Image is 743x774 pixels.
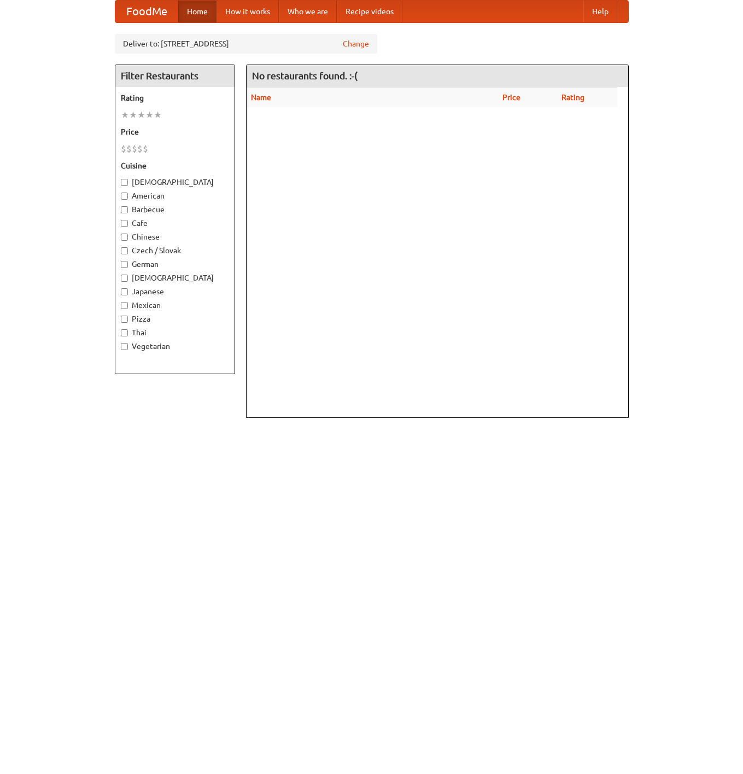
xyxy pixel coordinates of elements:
[583,1,617,22] a: Help
[121,327,229,338] label: Thai
[121,313,229,324] label: Pizza
[252,71,358,81] ng-pluralize: No restaurants found. :-(
[121,206,128,213] input: Barbecue
[121,341,229,352] label: Vegetarian
[121,300,229,311] label: Mexican
[337,1,402,22] a: Recipe videos
[121,275,128,282] input: [DEMOGRAPHIC_DATA]
[121,160,229,171] h5: Cuisine
[121,109,129,121] li: ★
[145,109,154,121] li: ★
[115,1,178,22] a: FoodMe
[279,1,337,22] a: Who we are
[121,143,126,155] li: $
[132,143,137,155] li: $
[343,38,369,49] a: Change
[121,234,128,241] input: Chinese
[121,247,128,254] input: Czech / Slovak
[121,286,229,297] label: Japanese
[137,143,143,155] li: $
[121,179,128,186] input: [DEMOGRAPHIC_DATA]
[115,34,377,54] div: Deliver to: [STREET_ADDRESS]
[121,177,229,188] label: [DEMOGRAPHIC_DATA]
[121,126,229,137] h5: Price
[502,93,520,102] a: Price
[137,109,145,121] li: ★
[121,261,128,268] input: German
[121,316,128,323] input: Pizza
[217,1,279,22] a: How it works
[121,343,128,350] input: Vegetarian
[121,204,229,215] label: Barbecue
[121,302,128,309] input: Mexican
[121,259,229,270] label: German
[178,1,217,22] a: Home
[251,93,271,102] a: Name
[121,193,128,200] input: American
[121,190,229,201] label: American
[154,109,162,121] li: ★
[121,218,229,229] label: Cafe
[121,220,128,227] input: Cafe
[143,143,148,155] li: $
[121,288,128,295] input: Japanese
[121,245,229,256] label: Czech / Slovak
[121,231,229,242] label: Chinese
[121,272,229,283] label: [DEMOGRAPHIC_DATA]
[129,109,137,121] li: ★
[121,329,128,336] input: Thai
[126,143,132,155] li: $
[121,92,229,103] h5: Rating
[115,65,235,87] h4: Filter Restaurants
[561,93,584,102] a: Rating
